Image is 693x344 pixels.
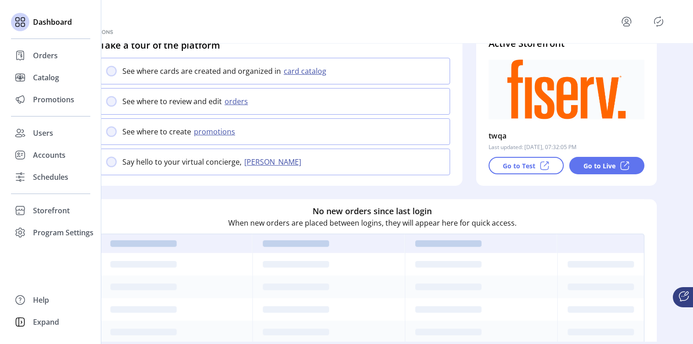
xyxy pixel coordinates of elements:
p: See where cards are created and organized in [122,66,281,77]
p: See where to review and edit [122,96,222,107]
button: Publisher Panel [651,14,666,29]
span: Expand [33,316,59,327]
h4: Active Storefront [489,37,644,50]
p: Go to Test [503,161,535,171]
span: Users [33,128,53,139]
span: Schedules [33,172,68,183]
h4: Take a tour of the platform [100,39,450,52]
p: Say hello to your virtual concierge, [122,156,242,167]
button: [PERSON_NAME] [242,156,307,167]
button: menu [619,14,634,29]
span: Accounts [33,150,66,161]
p: Last updated: [DATE], 07:32:05 PM [489,143,577,151]
span: Storefront [33,205,70,216]
span: Orders [33,50,58,61]
button: promotions [191,126,241,137]
button: orders [222,96,253,107]
span: Catalog [33,72,59,83]
p: See where to create [122,126,191,137]
span: Help [33,294,49,305]
p: twqa [489,128,507,143]
span: Promotions [33,94,74,105]
p: Go to Live [583,161,616,171]
button: card catalog [281,66,332,77]
p: When new orders are placed between logins, they will appear here for quick access. [228,217,517,228]
span: Dashboard [33,17,72,28]
h6: No new orders since last login [313,205,432,217]
span: Program Settings [33,227,93,238]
